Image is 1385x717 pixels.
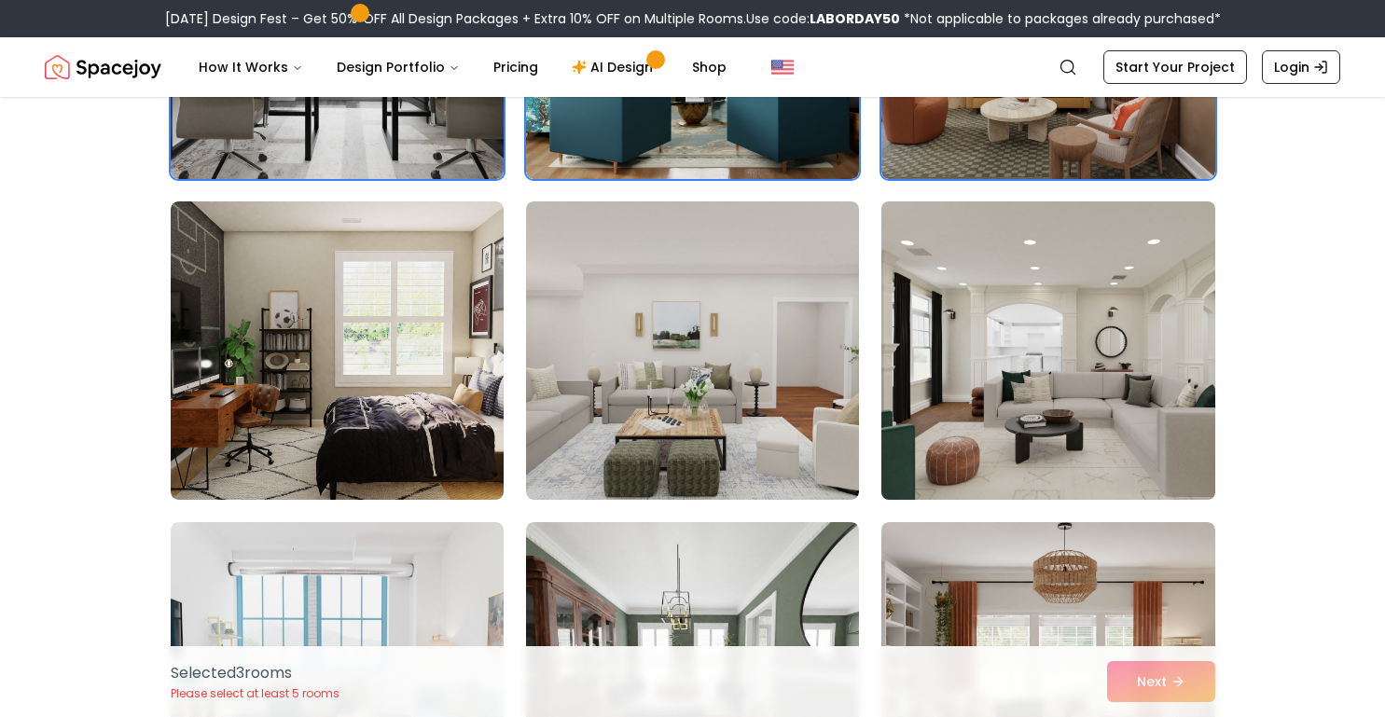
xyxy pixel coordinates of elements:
[171,686,339,701] p: Please select at least 5 rooms
[184,48,741,86] nav: Main
[873,194,1223,507] img: Room room-6
[526,201,859,500] img: Room room-5
[810,9,900,28] b: LABORDAY50
[557,48,673,86] a: AI Design
[184,48,318,86] button: How It Works
[45,48,161,86] a: Spacejoy
[677,48,741,86] a: Shop
[1262,50,1340,84] a: Login
[746,9,900,28] span: Use code:
[171,201,504,500] img: Room room-4
[171,662,339,684] p: Selected 3 room s
[45,37,1340,97] nav: Global
[165,9,1221,28] div: [DATE] Design Fest – Get 50% OFF All Design Packages + Extra 10% OFF on Multiple Rooms.
[771,56,794,78] img: United States
[322,48,475,86] button: Design Portfolio
[1103,50,1247,84] a: Start Your Project
[478,48,553,86] a: Pricing
[45,48,161,86] img: Spacejoy Logo
[900,9,1221,28] span: *Not applicable to packages already purchased*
